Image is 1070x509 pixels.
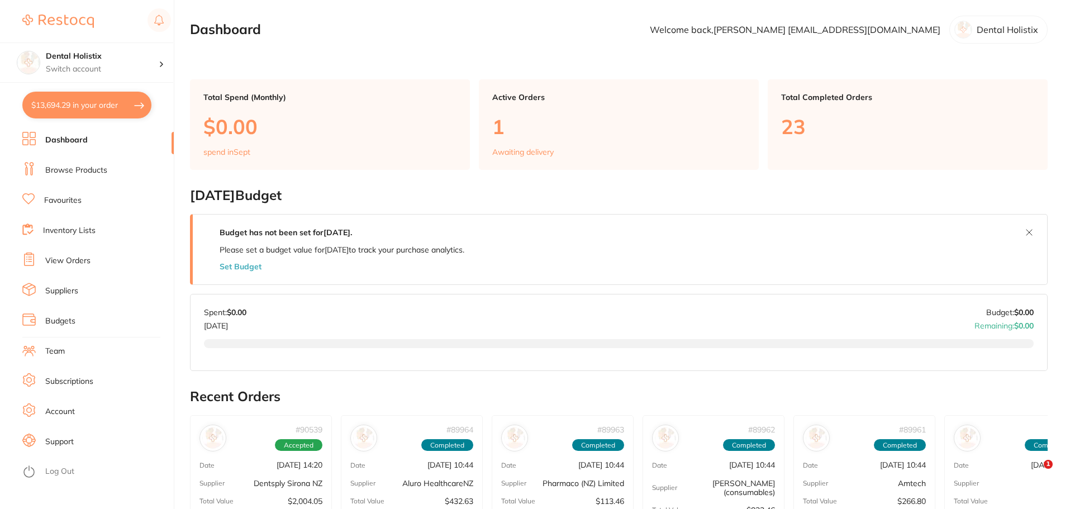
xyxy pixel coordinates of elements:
[44,195,82,206] a: Favourites
[655,427,676,449] img: Henry Schein Halas (consumables)
[954,497,988,505] p: Total Value
[492,148,554,156] p: Awaiting delivery
[45,376,93,387] a: Subscriptions
[204,317,246,330] p: [DATE]
[22,463,170,481] button: Log Out
[220,262,261,271] button: Set Budget
[543,479,624,488] p: Pharmaco (NZ) Limited
[45,316,75,327] a: Budgets
[421,439,473,451] span: Completed
[204,308,246,317] p: Spent:
[45,466,74,477] a: Log Out
[806,427,827,449] img: Amtech
[1014,321,1034,331] strong: $0.00
[781,115,1034,138] p: 23
[353,427,374,449] img: Aluro HealthcareNZ
[572,439,624,451] span: Completed
[46,64,159,75] p: Switch account
[190,22,261,37] h2: Dashboard
[578,460,624,469] p: [DATE] 10:44
[445,497,473,506] p: $432.63
[1014,307,1034,317] strong: $0.00
[652,484,677,492] p: Supplier
[729,460,775,469] p: [DATE] 10:44
[446,425,473,434] p: # 89964
[899,425,926,434] p: # 89961
[957,427,978,449] img: Oraltec
[803,497,837,505] p: Total Value
[45,286,78,297] a: Suppliers
[203,148,250,156] p: spend in Sept
[1044,460,1053,469] span: 1
[803,479,828,487] p: Supplier
[781,93,1034,102] p: Total Completed Orders
[874,439,926,451] span: Completed
[350,479,375,487] p: Supplier
[220,227,352,237] strong: Budget has not been set for [DATE] .
[492,115,745,138] p: 1
[45,346,65,357] a: Team
[652,462,667,469] p: Date
[748,425,775,434] p: # 89962
[501,462,516,469] p: Date
[880,460,926,469] p: [DATE] 10:44
[199,497,234,505] p: Total Value
[974,317,1034,330] p: Remaining:
[768,79,1048,170] a: Total Completed Orders23
[203,93,456,102] p: Total Spend (Monthly)
[203,115,456,138] p: $0.00
[479,79,759,170] a: Active Orders1Awaiting delivery
[190,188,1048,203] h2: [DATE] Budget
[277,460,322,469] p: [DATE] 14:20
[288,497,322,506] p: $2,004.05
[1021,460,1048,487] iframe: Intercom live chat
[954,462,969,469] p: Date
[45,135,88,146] a: Dashboard
[190,79,470,170] a: Total Spend (Monthly)$0.00spend inSept
[17,51,40,74] img: Dental Holistix
[220,245,464,254] p: Please set a budget value for [DATE] to track your purchase analytics.
[954,479,979,487] p: Supplier
[43,225,96,236] a: Inventory Lists
[45,165,107,176] a: Browse Products
[227,307,246,317] strong: $0.00
[199,479,225,487] p: Supplier
[275,439,322,451] span: Accepted
[723,439,775,451] span: Completed
[501,479,526,487] p: Supplier
[898,479,926,488] p: Amtech
[202,427,223,449] img: Dentsply Sirona NZ
[22,92,151,118] button: $13,694.29 in your order
[977,25,1038,35] p: Dental Holistix
[427,460,473,469] p: [DATE] 10:44
[501,497,535,505] p: Total Value
[46,51,159,62] h4: Dental Holistix
[986,308,1034,317] p: Budget:
[597,425,624,434] p: # 89963
[254,479,322,488] p: Dentsply Sirona NZ
[897,497,926,506] p: $266.80
[199,462,215,469] p: Date
[296,425,322,434] p: # 90539
[190,389,1048,405] h2: Recent Orders
[350,497,384,505] p: Total Value
[504,427,525,449] img: Pharmaco (NZ) Limited
[677,479,775,497] p: [PERSON_NAME] (consumables)
[45,255,91,267] a: View Orders
[45,406,75,417] a: Account
[492,93,745,102] p: Active Orders
[45,436,74,448] a: Support
[402,479,473,488] p: Aluro HealthcareNZ
[22,8,94,34] a: Restocq Logo
[596,497,624,506] p: $113.46
[803,462,818,469] p: Date
[22,15,94,28] img: Restocq Logo
[650,25,940,35] p: Welcome back, [PERSON_NAME] [EMAIL_ADDRESS][DOMAIN_NAME]
[350,462,365,469] p: Date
